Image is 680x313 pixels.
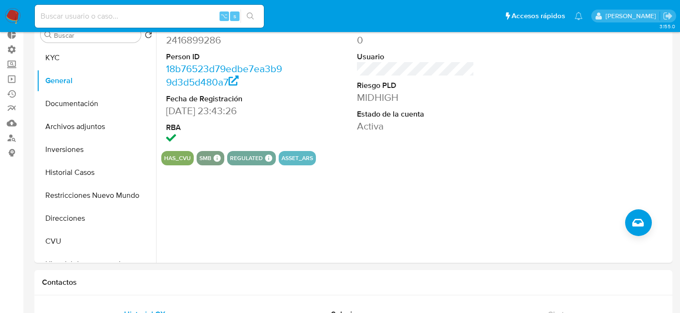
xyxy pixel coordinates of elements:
dd: Activa [357,119,475,133]
dt: Usuario [357,52,475,62]
button: search-icon [241,10,260,23]
button: Buscar [44,31,52,39]
button: asset_ars [282,156,313,160]
a: 18b76523d79edbe7ea3b99d3d5d480a7 [166,62,282,89]
button: Historial Casos [37,161,156,184]
dt: Fecha de Registración [166,94,284,104]
dt: RBA [166,122,284,133]
span: 3.155.0 [659,22,675,30]
dd: [DATE] 23:43:26 [166,104,284,118]
input: Buscar [54,31,137,40]
button: General [37,69,156,92]
button: Direcciones [37,207,156,230]
button: has_cvu [164,156,191,160]
dt: Person ID [166,52,284,62]
dd: 0 [357,33,475,47]
button: smb [199,156,211,160]
button: regulated [230,156,263,160]
button: Historial de conversaciones [37,253,156,276]
span: s [233,11,236,21]
p: facundo.marin@mercadolibre.com [606,11,659,21]
span: Accesos rápidos [512,11,565,21]
dd: MIDHIGH [357,91,475,104]
button: Archivos adjuntos [37,115,156,138]
dd: 2416899286 [166,33,284,47]
a: Notificaciones [575,12,583,20]
button: Inversiones [37,138,156,161]
dt: Riesgo PLD [357,80,475,91]
dt: Estado de la cuenta [357,109,475,119]
button: Restricciones Nuevo Mundo [37,184,156,207]
button: Volver al orden por defecto [145,31,152,42]
button: KYC [37,46,156,69]
a: Salir [663,11,673,21]
input: Buscar usuario o caso... [35,10,264,22]
button: CVU [37,230,156,253]
h1: Contactos [42,278,665,287]
span: ⌥ [220,11,228,21]
button: Documentación [37,92,156,115]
